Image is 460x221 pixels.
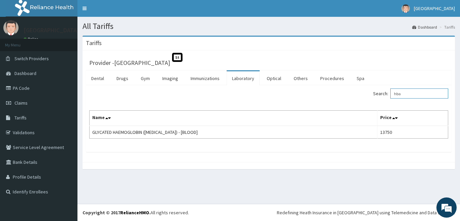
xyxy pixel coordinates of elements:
[86,71,109,85] a: Dental
[24,27,79,33] p: [GEOGRAPHIC_DATA]
[89,60,170,66] h3: Provider - [GEOGRAPHIC_DATA]
[90,126,377,139] td: GLYCATED HAEMOGLOBIN ([MEDICAL_DATA]) - [BLOOD]
[277,209,455,216] div: Redefining Heath Insurance in [GEOGRAPHIC_DATA] using Telemedicine and Data Science!
[14,115,27,121] span: Tariffs
[135,71,155,85] a: Gym
[39,67,93,135] span: We're online!
[261,71,287,85] a: Optical
[90,111,377,126] th: Name
[373,88,448,99] label: Search:
[401,4,410,13] img: User Image
[414,5,455,11] span: [GEOGRAPHIC_DATA]
[351,71,370,85] a: Spa
[315,71,350,85] a: Procedures
[227,71,260,85] a: Laboratory
[111,71,134,85] a: Drugs
[377,111,448,126] th: Price
[12,34,27,50] img: d_794563401_company_1708531726252_794563401
[14,70,36,76] span: Dashboard
[35,38,113,46] div: Chat with us now
[24,37,40,41] a: Online
[288,71,313,85] a: Others
[438,24,455,30] li: Tariffs
[14,100,28,106] span: Claims
[86,40,102,46] h3: Tariffs
[120,210,149,216] a: RelianceHMO
[3,20,19,35] img: User Image
[172,53,183,62] span: St
[157,71,184,85] a: Imaging
[83,210,151,216] strong: Copyright © 2017 .
[77,204,460,221] footer: All rights reserved.
[377,126,448,139] td: 13750
[3,148,128,172] textarea: Type your message and hit 'Enter'
[390,88,448,99] input: Search:
[110,3,127,20] div: Minimize live chat window
[185,71,225,85] a: Immunizations
[412,24,437,30] a: Dashboard
[14,56,49,62] span: Switch Providers
[83,22,455,31] h1: All Tariffs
